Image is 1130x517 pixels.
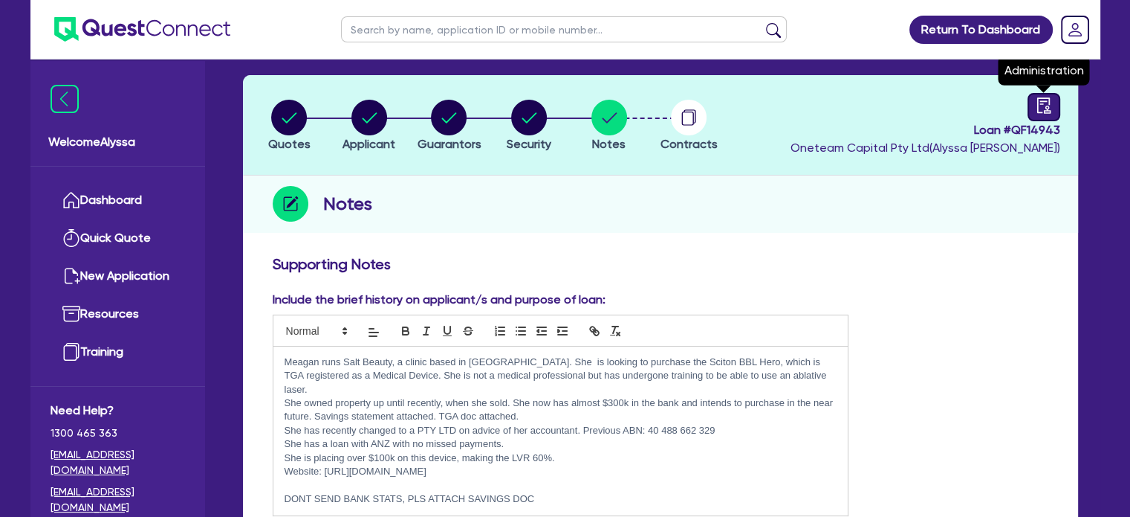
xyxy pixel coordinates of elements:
[591,99,628,154] button: Notes
[909,16,1053,44] a: Return To Dashboard
[51,257,185,295] a: New Application
[62,229,80,247] img: quick-quote
[660,137,718,151] span: Contracts
[62,305,80,323] img: resources
[51,182,185,219] a: Dashboard
[51,333,185,371] a: Training
[342,137,395,151] span: Applicant
[416,99,481,154] button: Guarantors
[660,99,718,154] button: Contracts
[267,99,311,154] button: Quotes
[273,291,605,309] label: Include the brief history on applicant/s and purpose of loan:
[273,186,308,222] img: step-icon
[285,356,837,396] p: Meagan runs Salt Beauty, a clinic based in [GEOGRAPHIC_DATA]. She is looking to purchase the Scit...
[285,424,837,437] p: She has recently changed to a PTY LTD on advice of her accountant. Previous ABN: 40 488 662 329
[51,447,185,478] a: [EMAIL_ADDRESS][DOMAIN_NAME]
[51,402,185,420] span: Need Help?
[54,17,230,42] img: quest-connect-logo-blue
[285,452,837,465] p: She is placing over $100k on this device, making the LVR 60%.
[592,137,626,151] span: Notes
[285,396,837,424] p: She owned property up until recently, when she sold. She now has almost $300k in the bank and int...
[62,343,80,361] img: training
[507,137,551,151] span: Security
[417,137,481,151] span: Guarantors
[51,484,185,516] a: [EMAIL_ADDRESS][DOMAIN_NAME]
[341,16,787,42] input: Search by name, application ID or mobile number...
[268,137,311,151] span: Quotes
[1036,97,1052,114] span: audit
[790,121,1060,139] span: Loan # QF14943
[342,99,396,154] button: Applicant
[285,492,837,506] p: DONT SEND BANK STATS, PLS ATTACH SAVINGS DOC
[51,295,185,333] a: Resources
[273,255,1048,273] h3: Supporting Notes
[998,56,1089,86] div: Administration
[1056,10,1094,49] a: Dropdown toggle
[51,426,185,441] span: 1300 465 363
[48,133,187,151] span: Welcome Alyssa
[285,437,837,451] p: She has a loan with ANZ with no missed payments.
[51,219,185,257] a: Quick Quote
[506,99,552,154] button: Security
[790,141,1060,155] span: Oneteam Capital Pty Ltd ( Alyssa [PERSON_NAME] )
[285,465,837,478] p: Website: [URL][DOMAIN_NAME]
[51,85,79,113] img: icon-menu-close
[62,267,80,285] img: new-application
[323,190,372,217] h2: Notes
